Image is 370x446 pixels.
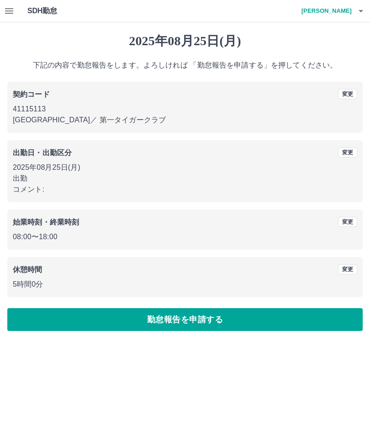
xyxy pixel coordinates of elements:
button: 変更 [338,264,357,274]
p: 41115113 [13,104,357,115]
b: 始業時刻・終業時刻 [13,218,79,226]
b: 休憩時間 [13,266,42,273]
p: コメント: [13,184,357,195]
h1: 2025年08月25日(月) [7,33,363,49]
b: 契約コード [13,90,50,98]
b: 出勤日・出勤区分 [13,149,72,157]
p: 08:00 〜 18:00 [13,231,357,242]
button: 勤怠報告を申請する [7,308,363,331]
button: 変更 [338,89,357,99]
button: 変更 [338,217,357,227]
p: 5時間0分 [13,279,357,290]
p: [GEOGRAPHIC_DATA] ／ 第一タイガークラブ [13,115,357,126]
p: 下記の内容で勤怠報告をします。よろしければ 「勤怠報告を申請する」を押してください。 [7,60,363,71]
button: 変更 [338,147,357,157]
p: 2025年08月25日(月) [13,162,357,173]
p: 出勤 [13,173,357,184]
